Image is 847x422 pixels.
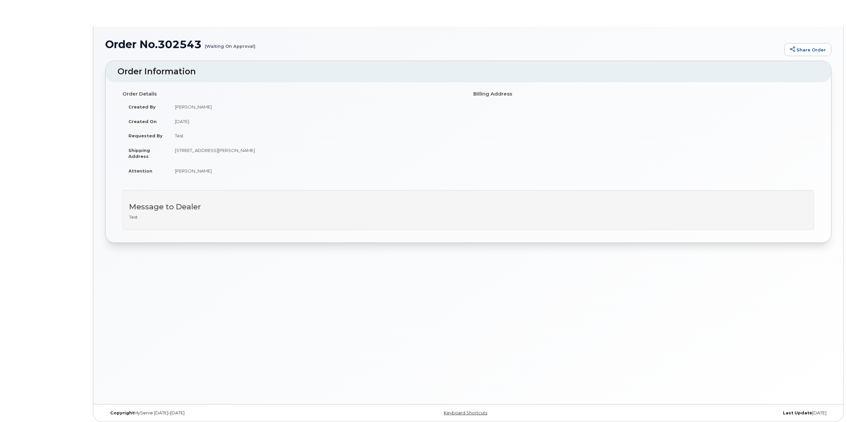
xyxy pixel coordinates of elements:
h4: Order Details [122,91,463,97]
strong: Requested By [128,133,163,138]
small: (Waiting On Approval) [205,38,256,49]
h3: Message to Dealer [129,203,808,211]
strong: Created On [128,119,157,124]
p: Test [129,214,808,220]
a: Keyboard Shortcuts [444,410,487,415]
div: MyServe [DATE]–[DATE] [105,410,347,416]
strong: Copyright [110,410,134,415]
strong: Created By [128,104,156,109]
td: [PERSON_NAME] [169,100,463,114]
h1: Order No.302543 [105,38,781,50]
td: [STREET_ADDRESS][PERSON_NAME] [169,143,463,164]
td: Test [169,128,463,143]
td: [DATE] [169,114,463,129]
div: [DATE] [589,410,831,416]
td: [PERSON_NAME] [169,164,463,178]
strong: Shipping Address [128,148,150,159]
strong: Attention [128,168,152,174]
strong: Last Update [783,410,812,415]
h2: Order Information [117,67,819,76]
h4: Billing Address [473,91,814,97]
a: Share Order [784,43,831,56]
